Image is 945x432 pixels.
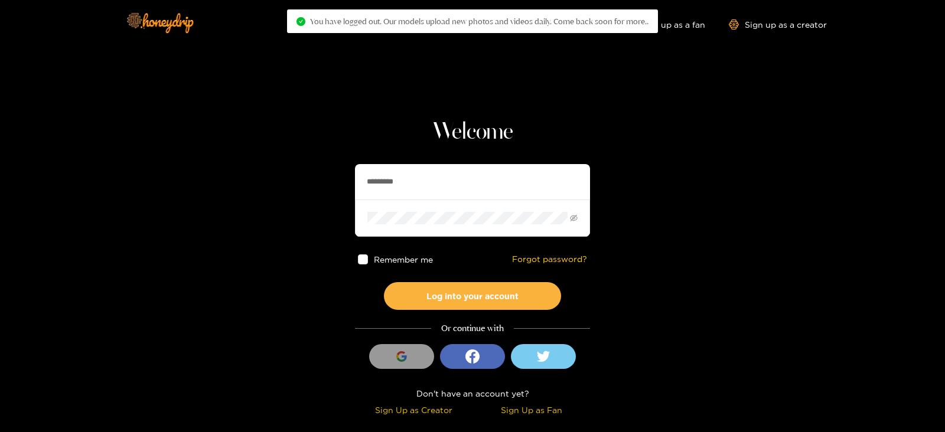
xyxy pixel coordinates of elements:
[475,403,587,417] div: Sign Up as Fan
[310,17,649,26] span: You have logged out. Our models upload new photos and videos daily. Come back soon for more..
[355,322,590,335] div: Or continue with
[355,387,590,400] div: Don't have an account yet?
[355,118,590,146] h1: Welcome
[624,19,705,30] a: Sign up as a fan
[296,17,305,26] span: check-circle
[512,254,587,264] a: Forgot password?
[570,214,578,222] span: eye-invisible
[358,403,470,417] div: Sign Up as Creator
[374,255,433,264] span: Remember me
[384,282,561,310] button: Log into your account
[729,19,827,30] a: Sign up as a creator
